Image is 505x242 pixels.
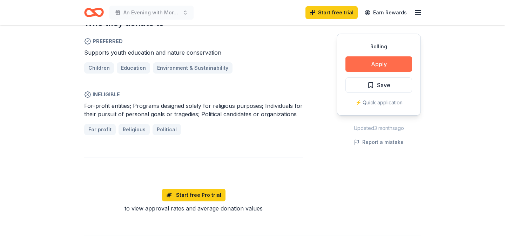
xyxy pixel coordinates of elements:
[337,124,421,132] div: Updated 3 months ago
[354,138,404,146] button: Report a mistake
[305,6,358,19] a: Start free trial
[84,204,303,213] div: to view approval rates and average donation values
[162,189,225,201] a: Start free Pro trial
[88,64,110,72] span: Children
[153,124,181,135] a: Political
[117,62,150,74] a: Education
[361,6,411,19] a: Earn Rewards
[84,62,114,74] a: Children
[84,4,104,21] a: Home
[84,37,303,46] span: Preferred
[157,125,177,134] span: Political
[123,125,146,134] span: Religious
[377,81,390,90] span: Save
[345,56,412,72] button: Apply
[84,102,303,118] span: For-profit entities; Programs designed solely for religious purposes; Individuals for their pursu...
[109,6,194,20] button: An Evening with More or Less
[119,124,150,135] a: Religious
[345,42,412,51] div: Rolling
[84,124,116,135] a: For profit
[345,77,412,93] button: Save
[345,98,412,107] div: ⚡️ Quick application
[157,64,228,72] span: Environment & Sustainability
[153,62,233,74] a: Environment & Sustainability
[88,125,112,134] span: For profit
[121,64,146,72] span: Education
[84,90,303,99] span: Ineligible
[84,49,221,56] span: Supports youth education and nature conservation
[123,8,180,17] span: An Evening with More or Less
